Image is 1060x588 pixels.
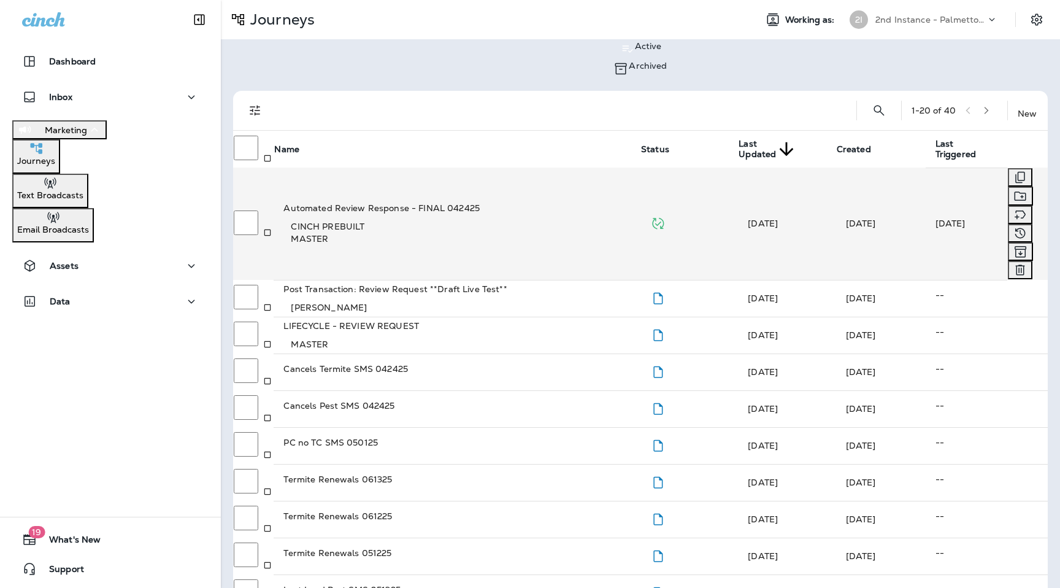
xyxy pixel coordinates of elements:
button: Filters [243,98,267,123]
span: Frank Carreno [748,330,778,341]
span: Frank Carreno [846,551,876,562]
p: -- [935,363,1038,375]
span: CINCH PREBUILT [283,221,372,232]
span: Frank Carreno [846,403,876,414]
button: Marketing [12,120,107,139]
span: Name [274,144,299,155]
span: 19 [28,526,45,538]
p: -- [935,547,1038,559]
p: -- [935,436,1038,449]
button: Settings [1026,9,1048,31]
button: Email Broadcasts [12,208,94,242]
button: Data [12,289,209,314]
span: Working as: [785,15,837,25]
button: Add tags [1008,206,1032,224]
span: Frank Carreno [748,293,778,304]
span: Last Triggered [935,139,1002,160]
p: PC no TC SMS 050125 [283,436,631,449]
span: Last Updated [739,139,797,160]
span: Created [837,144,871,155]
p: Marketing [45,125,87,135]
p: Termite Renewals 061325 [283,473,631,485]
span: Frank Carreno [846,293,876,304]
p: Termite Renewals 051225 [283,547,631,559]
p: Journeys [245,10,315,29]
span: Frank Carreno [846,440,876,451]
span: Draft [650,476,666,487]
p: Dashboard [49,56,96,66]
span: Draft [650,328,666,339]
span: Frank Carreno [846,477,876,488]
span: Frank Carreno [748,551,778,562]
p: New [1018,109,1037,118]
p: -- [935,400,1038,412]
p: Journeys [17,156,55,166]
div: MASTER [283,233,631,245]
span: MASTER [283,339,336,350]
span: Status [641,144,669,155]
button: Move to folder [1008,187,1033,206]
p: -- [935,473,1038,485]
p: Post Transaction: Review Request **Draft Live Test** [283,283,631,295]
span: Frank Carreno [846,514,876,525]
button: Search Journeys [867,98,891,123]
button: Duplicate [1008,168,1032,187]
div: 1 - 20 of 40 [912,106,956,115]
span: Created [837,144,887,155]
span: Frank Carreno [748,477,778,488]
p: Automated Review Response - FINAL 042425 [283,202,631,214]
div: 2I [850,10,868,29]
p: Inbox [49,92,72,102]
span: [PERSON_NAME] [283,302,374,313]
span: What's New [37,535,101,549]
div: [PERSON_NAME] [283,301,631,314]
span: Support [37,564,84,579]
span: Draft [650,365,666,376]
div: CINCH PREBUILT [283,220,631,233]
span: Frank Carreno [748,514,778,525]
span: Frank Carreno [748,440,778,451]
span: Draft [650,402,666,413]
button: Archive [1008,242,1033,261]
span: Name [274,144,315,155]
p: Termite Renewals 061225 [283,510,631,522]
p: Text Broadcasts [17,190,83,200]
span: Frank Carreno [846,366,876,377]
p: Data [50,296,71,306]
p: Email Broadcasts [17,225,89,234]
span: Last Updated [739,139,776,160]
p: Cancels Pest SMS 042425 [283,400,631,412]
button: Delete [1008,261,1032,279]
button: Text Broadcasts [12,174,88,208]
div: MASTER [283,338,631,350]
p: Assets [50,261,79,271]
button: Support [12,557,209,581]
p: Cancels Termite SMS 042425 [283,363,631,375]
p: -- [935,289,1038,301]
span: Draft [650,439,666,450]
span: Frank Carreno [846,218,876,229]
button: View Changelog [1008,224,1032,242]
p: LIFECYCLE - REVIEW REQUEST [283,320,631,332]
td: [DATE] [926,168,1007,280]
span: Last Triggered [935,139,986,160]
span: MASTER [283,233,336,244]
p: -- [935,326,1038,338]
button: Collapse Sidebar [182,7,217,32]
span: Draft [650,292,666,303]
span: Frank Carreno [748,366,778,377]
button: Journeys [12,139,60,174]
span: Frank Carreno [748,218,778,229]
span: Published [650,217,666,228]
p: -- [935,510,1038,522]
span: Draft [650,513,666,524]
button: Dashboard [12,49,209,74]
button: Assets [12,253,209,278]
span: Frank Carreno [748,403,778,414]
span: Frank Carreno [846,330,876,341]
p: 2nd Instance - Palmetto Exterminators LLC [875,15,986,25]
p: Archived [629,61,667,71]
button: Inbox [12,85,209,109]
p: Active [635,41,662,51]
span: Draft [650,549,666,560]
